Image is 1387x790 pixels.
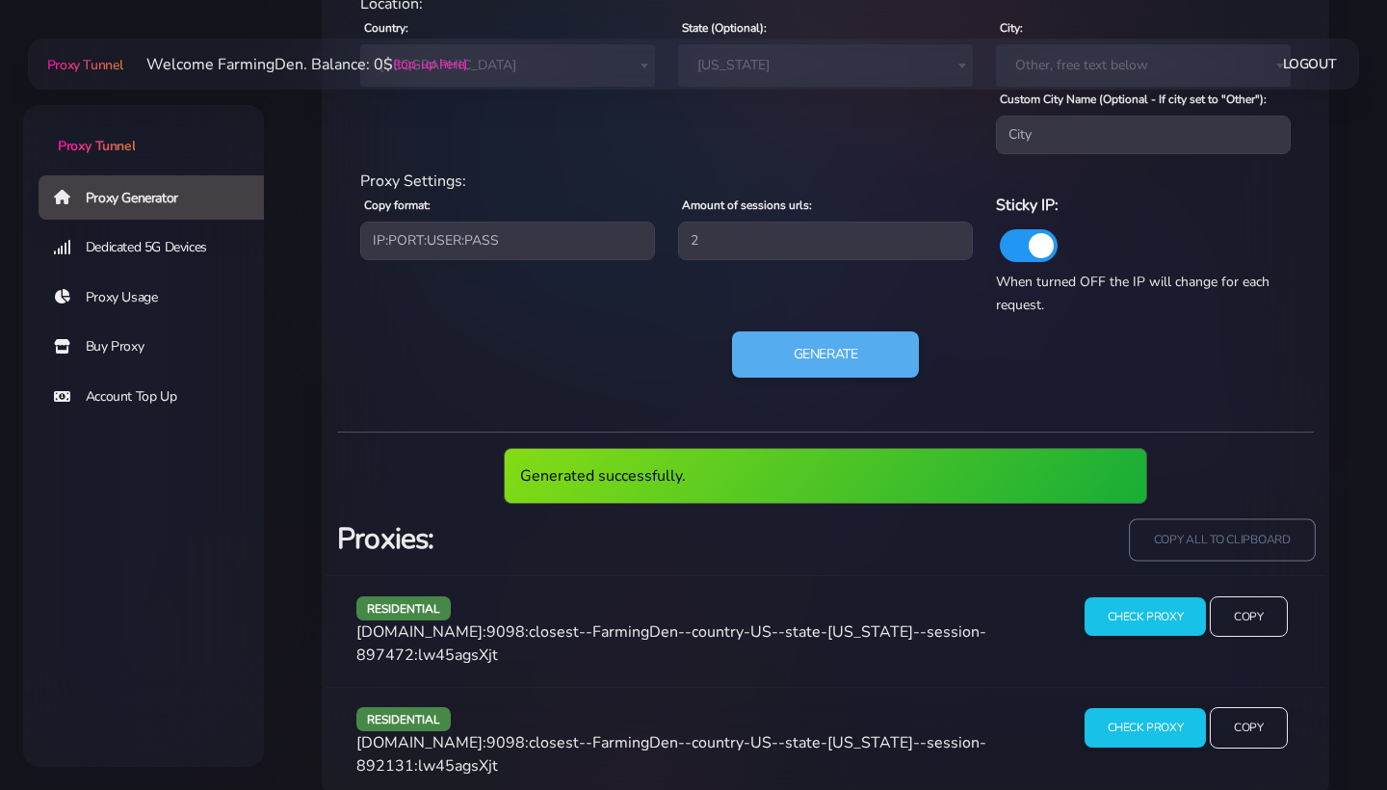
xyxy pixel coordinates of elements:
label: Country: [364,19,408,37]
input: copy all to clipboard [1129,518,1315,561]
input: Check Proxy [1085,597,1207,637]
input: Check Proxy [1085,708,1207,748]
h6: Sticky IP: [996,193,1291,218]
span: residential [356,707,451,731]
div: Proxy Settings: [349,170,1302,193]
label: State (Optional): [682,19,767,37]
label: Custom City Name (Optional - If city set to "Other"): [1000,91,1267,108]
a: Proxy Tunnel [23,105,264,156]
a: Dedicated 5G Devices [39,225,279,270]
input: Copy [1210,596,1287,638]
li: Welcome FarmingDen. Balance: 0$ [123,53,467,76]
h3: Proxies: [337,519,814,559]
a: Account Top Up [39,375,279,419]
iframe: Webchat Widget [1294,697,1363,766]
a: Proxy Tunnel [43,49,123,80]
span: [DOMAIN_NAME]:9098:closest--FarmingDen--country-US--state-[US_STATE]--session-892131:lw45agsXjt [356,732,986,777]
label: City: [1000,19,1023,37]
a: (top-up here) [393,54,467,74]
label: Copy format: [364,197,431,214]
span: [DOMAIN_NAME]:9098:closest--FarmingDen--country-US--state-[US_STATE]--session-897472:lw45agsXjt [356,621,986,666]
a: Logout [1283,46,1337,82]
button: Generate [732,331,920,378]
div: Generated successfully. [504,448,1147,504]
label: Amount of sessions urls: [682,197,812,214]
span: residential [356,596,451,620]
span: When turned OFF the IP will change for each request. [996,273,1269,314]
span: Proxy Tunnel [58,137,135,155]
input: Copy [1210,707,1287,749]
span: Proxy Tunnel [47,56,123,74]
a: Proxy Generator [39,175,279,220]
input: City [996,116,1291,154]
a: Proxy Usage [39,276,279,320]
a: Buy Proxy [39,325,279,369]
